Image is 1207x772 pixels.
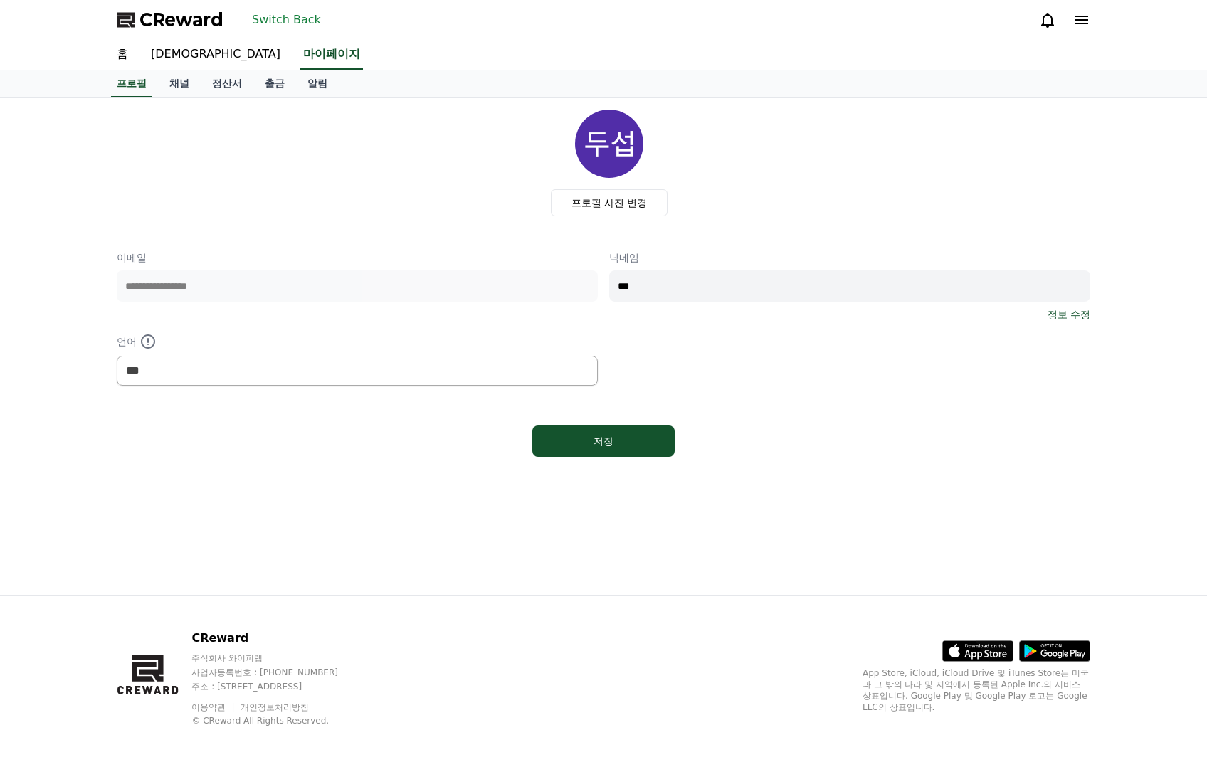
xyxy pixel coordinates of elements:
[191,652,365,664] p: 주식회사 와이피랩
[575,110,643,178] img: profile_image
[241,702,309,712] a: 개인정보처리방침
[609,250,1090,265] p: 닉네임
[1048,307,1090,322] a: 정보 수정
[551,189,668,216] label: 프로필 사진 변경
[191,667,365,678] p: 사업자등록번호 : [PHONE_NUMBER]
[296,70,339,97] a: 알림
[191,630,365,647] p: CReward
[246,9,327,31] button: Switch Back
[117,9,223,31] a: CReward
[139,9,223,31] span: CReward
[191,702,236,712] a: 이용약관
[863,667,1090,713] p: App Store, iCloud, iCloud Drive 및 iTunes Store는 미국과 그 밖의 나라 및 지역에서 등록된 Apple Inc.의 서비스 상표입니다. Goo...
[201,70,253,97] a: 정산서
[139,40,292,70] a: [DEMOGRAPHIC_DATA]
[105,40,139,70] a: 홈
[158,70,201,97] a: 채널
[532,425,675,457] button: 저장
[191,681,365,692] p: 주소 : [STREET_ADDRESS]
[191,715,365,726] p: © CReward All Rights Reserved.
[117,333,598,350] p: 언어
[111,70,152,97] a: 프로필
[253,70,296,97] a: 출금
[561,434,646,448] div: 저장
[117,250,598,265] p: 이메일
[300,40,363,70] a: 마이페이지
